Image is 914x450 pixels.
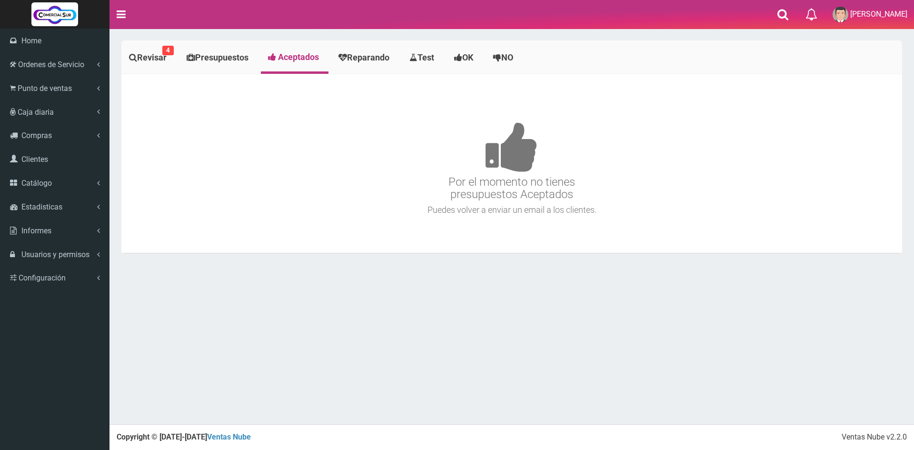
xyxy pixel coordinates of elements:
img: Logo grande [31,2,78,26]
span: Usuarios y permisos [21,250,89,259]
small: 4 [162,46,174,55]
div: Ventas Nube v2.2.0 [842,432,907,443]
a: NO [486,43,523,72]
span: Clientes [21,155,48,164]
h4: Puedes volver a enviar un email a los clientes. [124,205,900,215]
span: Configuración [19,273,66,282]
span: Informes [21,226,51,235]
a: Revisar4 [121,43,177,72]
a: Aceptados [261,43,328,71]
span: Presupuestos [195,52,248,62]
a: Reparando [331,43,399,72]
span: Catálogo [21,179,52,188]
span: NO [501,52,513,62]
span: Revisar [137,52,167,62]
span: Home [21,36,41,45]
span: Test [417,52,434,62]
span: Compras [21,131,52,140]
span: [PERSON_NAME] [850,10,907,19]
a: OK [447,43,483,72]
a: Presupuestos [179,43,258,72]
strong: Copyright © [DATE]-[DATE] [117,432,251,441]
span: Estadisticas [21,202,62,211]
span: Aceptados [278,52,319,62]
span: OK [462,52,473,62]
a: Test [402,43,444,72]
img: User Image [833,7,848,22]
a: Ventas Nube [207,432,251,441]
span: Reparando [347,52,389,62]
h3: Por el momento no tienes presupuestos Aceptados [124,93,900,201]
span: Caja diaria [18,108,54,117]
span: Ordenes de Servicio [18,60,84,69]
span: Punto de ventas [18,84,72,93]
